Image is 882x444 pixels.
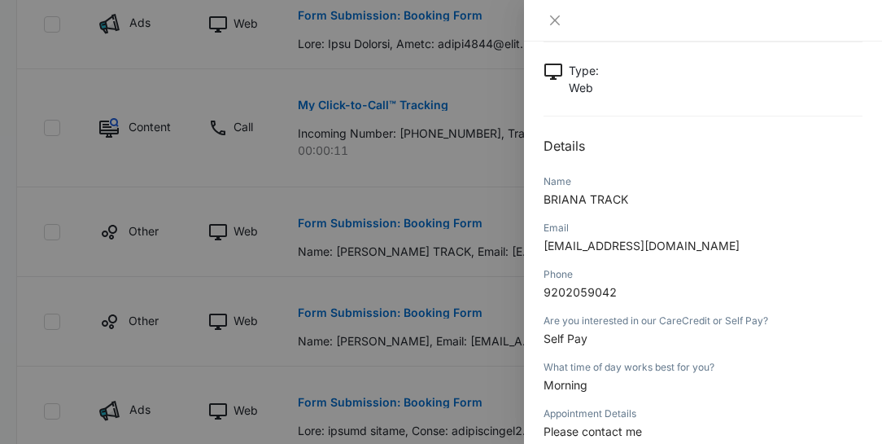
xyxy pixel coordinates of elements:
[544,221,862,235] div: Email
[544,267,862,282] div: Phone
[544,239,740,253] span: [EMAIL_ADDRESS][DOMAIN_NAME]
[544,332,587,345] span: Self Pay
[544,378,587,392] span: Morning
[544,13,566,28] button: Close
[544,424,642,438] span: Please contact me
[544,360,862,375] div: What time of day works best for you?
[544,314,862,328] div: Are you interested in our CareCredit or Self Pay?
[544,192,628,206] span: BRIANA TRACK
[569,62,599,79] p: Type :
[544,285,617,299] span: 9202059042
[569,79,599,96] p: Web
[544,174,862,189] div: Name
[548,14,561,27] span: close
[544,407,862,421] div: Appointment Details
[544,136,862,156] h2: Details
